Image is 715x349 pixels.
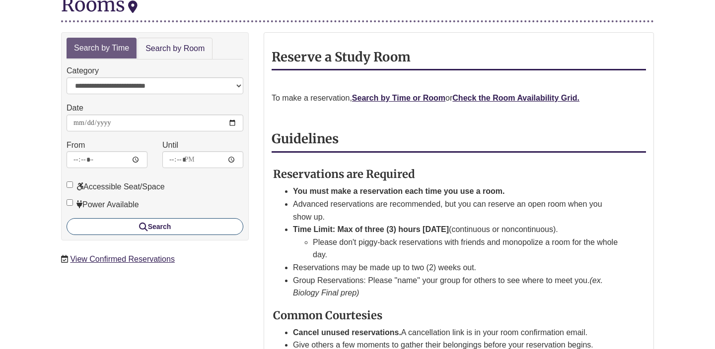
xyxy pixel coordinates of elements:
button: Search [67,218,243,235]
strong: Cancel unused reservations. [293,328,401,337]
li: Reservations may be made up to two (2) weeks out. [293,261,622,274]
input: Accessible Seat/Space [67,181,73,188]
li: A cancellation link is in your room confirmation email. [293,326,622,339]
strong: Time Limit: Max of three (3) hours [DATE] [293,225,449,233]
a: Search by Time or Room [352,94,445,102]
a: Check the Room Availability Grid. [452,94,579,102]
label: Until [162,139,178,152]
label: Category [67,64,99,77]
label: From [67,139,85,152]
label: Power Available [67,198,139,211]
a: Search by Room [138,38,213,60]
p: To make a reservation, or [272,92,646,105]
li: Advanced reservations are recommended, but you can reserve an open room when you show up. [293,198,622,223]
li: (continuous or noncontinuous). [293,223,622,261]
strong: Reserve a Study Room [272,49,411,65]
strong: Guidelines [272,131,339,147]
input: Power Available [67,199,73,206]
a: Search by Time [67,38,137,59]
strong: Reservations are Required [273,167,415,181]
a: View Confirmed Reservations [70,255,174,263]
label: Accessible Seat/Space [67,180,165,193]
li: Please don't piggy-back reservations with friends and monopolize a room for the whole day. [313,236,622,261]
strong: Common Courtesies [273,308,382,322]
li: Group Reservations: Please "name" your group for others to see where to meet you. [293,274,622,299]
strong: You must make a reservation each time you use a room. [293,187,505,195]
label: Date [67,102,83,115]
